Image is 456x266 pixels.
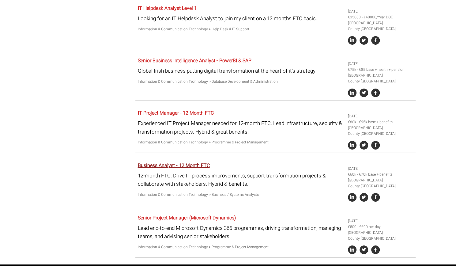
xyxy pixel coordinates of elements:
[138,139,343,145] p: Information & Communication Technology > Programme & Project Management
[348,73,413,84] li: [GEOGRAPHIC_DATA] County [GEOGRAPHIC_DATA]
[138,26,343,32] p: Information & Communication Technology > Help Desk & IT Support
[138,244,343,250] p: Information & Communication Technology > Programme & Project Management
[348,224,413,230] li: €500 - €600 per day
[348,177,413,189] li: [GEOGRAPHIC_DATA] County [GEOGRAPHIC_DATA]
[348,67,413,73] li: €75k - €85 base + health + pension
[348,230,413,241] li: [GEOGRAPHIC_DATA] County [GEOGRAPHIC_DATA]
[348,9,413,14] li: [DATE]
[138,67,343,75] p: Global Irish business putting digital transformation at the heart of it's strategy
[348,61,413,67] li: [DATE]
[138,162,210,169] a: Business Analyst - 12 Month FTC
[348,20,413,32] li: [GEOGRAPHIC_DATA] County [GEOGRAPHIC_DATA]
[138,119,343,136] p: Experienced IT Project Manager needed for 12-month FTC. Lead infrastructure, security & transform...
[138,109,214,117] a: IT Project Manager - 12 Month FTC
[138,5,197,12] a: IT Helpdesk Analyst Level 1
[138,172,343,188] p: 12-month FTC. Drive IT process improvements, support transformation projects & collaborate with s...
[138,14,343,23] p: Looking for an IT Helpdesk Analyst to join my client on a 12 months FTC basis.
[348,14,413,20] li: €35000 - €40000/Year DOE
[348,166,413,172] li: [DATE]
[138,79,343,85] p: Information & Communication Technology > Database Development & Administration
[348,119,413,125] li: €80k - €95k base + benefits
[138,214,236,222] a: Senior Project Manager (Microsoft Dynamics)
[348,172,413,177] li: €60k - €70k base + benefits
[138,57,251,64] a: Senior Business Intelligence Analyst - PowerBI & SAP
[138,224,343,241] p: Lead end-to-end Microsoft Dynamics 365 programmes, driving transformation, managing teams, and ad...
[348,113,413,119] li: [DATE]
[138,192,343,198] p: Information & Communication Technology > Business / Systems Analysts
[348,125,413,137] li: [GEOGRAPHIC_DATA] County [GEOGRAPHIC_DATA]
[348,218,413,224] li: [DATE]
